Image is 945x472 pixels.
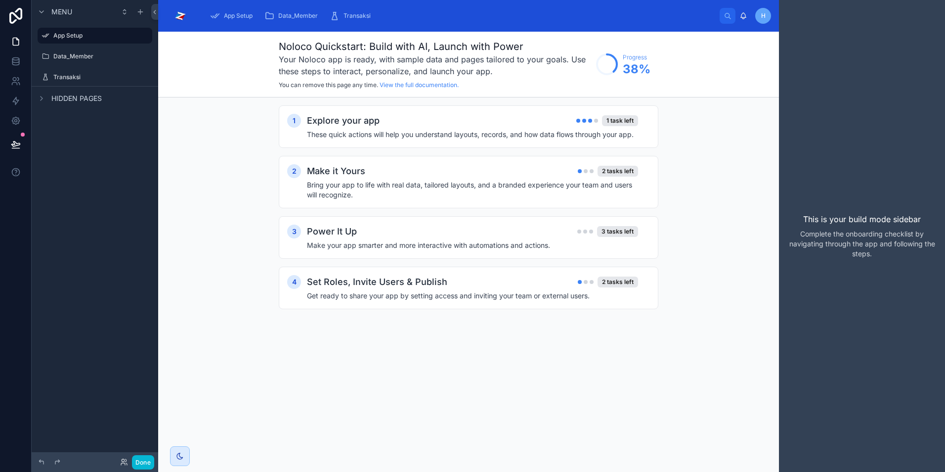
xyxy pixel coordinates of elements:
div: 3 [287,225,301,238]
h2: Set Roles, Invite Users & Publish [307,275,447,289]
div: 2 tasks left [598,166,638,177]
a: Data_Member [261,7,325,25]
span: App Setup [224,12,253,20]
h4: Make your app smarter and more interactive with automations and actions. [307,240,638,250]
span: Transaksi [344,12,371,20]
div: 1 task left [602,115,638,126]
label: Transaksi [53,73,150,81]
a: App Setup [207,7,259,25]
h2: Explore your app [307,114,380,128]
div: 4 [287,275,301,289]
span: 38 % [623,61,650,77]
label: App Setup [53,32,146,40]
div: 3 tasks left [597,226,638,237]
a: Transaksi [38,69,152,85]
a: App Setup [38,28,152,44]
div: scrollable content [202,5,720,27]
h3: Your Noloco app is ready, with sample data and pages tailored to your goals. Use these steps to i... [279,53,591,77]
p: This is your build mode sidebar [803,213,921,225]
span: Menu [51,7,72,17]
h1: Noloco Quickstart: Build with AI, Launch with Power [279,40,591,53]
a: Data_Member [38,48,152,64]
span: Data_Member [278,12,318,20]
span: h [761,12,766,20]
div: 2 tasks left [598,277,638,287]
p: Complete the onboarding checklist by navigating through the app and following the steps. [787,229,937,259]
h4: Bring your app to life with real data, tailored layouts, and a branded experience your team and u... [307,180,638,200]
h2: Make it Yours [307,164,365,178]
h4: Get ready to share your app by setting access and inviting your team or external users. [307,291,638,301]
h2: Power It Up [307,225,357,238]
div: 2 [287,164,301,178]
div: 1 [287,114,301,128]
img: App logo [166,8,194,24]
span: Progress [623,53,650,61]
button: Done [132,455,154,470]
a: Transaksi [327,7,378,25]
label: Data_Member [53,52,150,60]
span: Hidden pages [51,94,102,103]
a: View the full documentation. [380,81,459,89]
h4: These quick actions will help you understand layouts, records, and how data flows through your app. [307,130,638,140]
div: scrollable content [158,97,779,337]
span: You can remove this page any time. [279,81,378,89]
